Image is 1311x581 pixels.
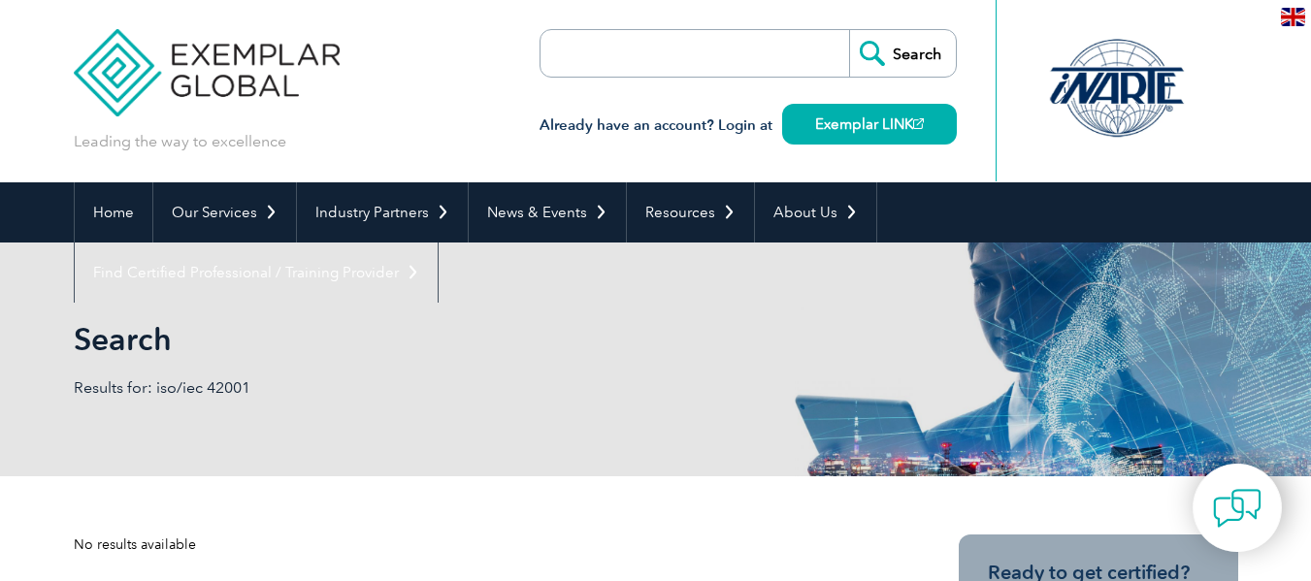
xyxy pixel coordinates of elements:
[782,104,957,145] a: Exemplar LINK
[297,182,468,242] a: Industry Partners
[153,182,296,242] a: Our Services
[849,30,956,77] input: Search
[913,118,924,129] img: open_square.png
[469,182,626,242] a: News & Events
[540,113,957,138] h3: Already have an account? Login at
[74,131,286,152] p: Leading the way to excellence
[1213,484,1262,533] img: contact-chat.png
[74,320,819,358] h1: Search
[75,182,152,242] a: Home
[74,377,656,399] p: Results for: iso/iec 42001
[755,182,876,242] a: About Us
[74,534,889,555] div: No results available
[1281,8,1305,26] img: en
[627,182,754,242] a: Resources
[75,242,438,303] a: Find Certified Professional / Training Provider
